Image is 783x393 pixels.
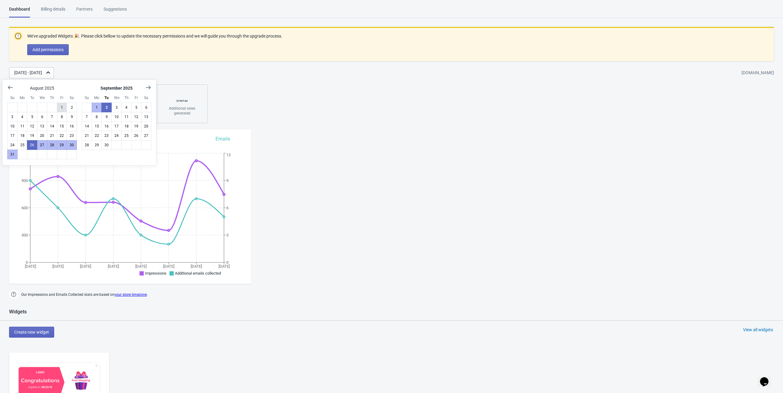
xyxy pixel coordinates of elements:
tspan: 600 [21,206,28,210]
div: Wednesday [37,93,47,103]
tspan: 12 [226,153,231,157]
button: August 28 2025 [47,140,57,150]
span: Add permissions [32,47,64,52]
button: August 31 2025 [7,150,18,159]
button: Show previous month, July 2025 [5,82,16,93]
tspan: 6 [226,206,229,210]
button: September 15 2025 [92,121,102,131]
button: Show next month, October 2025 [143,82,154,93]
button: August 24 2025 [7,140,18,150]
button: August 15 2025 [57,121,67,131]
tspan: [DATE] [135,264,146,269]
button: August 10 2025 [7,121,18,131]
button: September 28 2025 [82,140,92,150]
button: August 1 2025 [57,103,67,112]
button: September 22 2025 [92,131,102,140]
button: August 12 2025 [27,121,37,131]
button: September 14 2025 [82,121,92,131]
button: August 13 2025 [37,121,47,131]
button: September 16 2025 [101,121,112,131]
div: Thursday [47,93,57,103]
button: September 3 2025 [111,103,122,112]
div: Partners [76,6,93,17]
button: August 2 2025 [67,103,77,112]
button: September 13 2025 [141,112,151,122]
button: September 8 2025 [92,112,102,122]
button: August 22 2025 [57,131,67,140]
div: Sunday [82,93,92,103]
tspan: 9 [226,178,229,183]
button: August 5 2025 [27,112,37,122]
button: September 21 2025 [82,131,92,140]
button: Create new widget [9,327,54,338]
p: We’ve upgraded Widgets 🎉. Please click bellow to update the necessary permissions and we will gui... [27,33,282,39]
button: September 10 2025 [111,112,122,122]
tspan: [DATE] [219,264,230,269]
tspan: [DATE] [25,264,36,269]
tspan: [DATE] [80,264,91,269]
tspan: [DATE] [163,264,174,269]
div: Monday [17,93,28,103]
button: August 4 2025 [17,112,28,122]
button: August 18 2025 [17,131,28,140]
button: Add permissions [27,44,69,55]
div: Wednesday [111,93,122,103]
tspan: 0 [226,260,229,265]
span: Additional emails collected [175,271,221,276]
button: September 24 2025 [111,131,122,140]
button: September 25 2025 [121,131,132,140]
div: Friday [57,93,67,103]
img: help.png [9,290,18,299]
button: August 6 2025 [37,112,47,122]
tspan: 300 [21,233,28,237]
div: Additional sales generated [163,106,201,116]
div: Billing details [41,6,65,17]
button: September 9 2025 [101,112,112,122]
tspan: 3 [226,233,229,237]
div: Saturday [67,93,77,103]
button: August 20 2025 [37,131,47,140]
button: August 26 2025 [27,140,37,150]
button: August 7 2025 [47,112,57,122]
a: your store timezone [114,292,147,297]
button: August 29 2025 [57,140,67,150]
div: Monday [92,93,102,103]
button: August 16 2025 [67,121,77,131]
button: August 8 2025 [57,112,67,122]
div: [DATE] - [DATE] [14,70,42,76]
button: September 19 2025 [131,121,142,131]
div: Tuesday [101,93,112,103]
div: Sunday [7,93,18,103]
div: Saturday [141,93,151,103]
tspan: 900 [21,178,28,183]
button: August 9 2025 [67,112,77,122]
button: August 27 2025 [37,140,47,150]
button: September 1 2025 [92,103,102,112]
button: September 7 2025 [82,112,92,122]
div: Friday [131,93,142,103]
button: Today September 2 2025 [101,103,112,112]
button: August 3 2025 [7,112,18,122]
button: September 11 2025 [121,112,132,122]
button: September 6 2025 [141,103,151,112]
button: September 4 2025 [121,103,132,112]
tspan: [DATE] [191,264,202,269]
tspan: [DATE] [108,264,119,269]
button: September 17 2025 [111,121,122,131]
button: September 23 2025 [101,131,112,140]
button: September 27 2025 [141,131,151,140]
div: Tuesday [27,93,37,103]
button: September 26 2025 [131,131,142,140]
button: August 21 2025 [47,131,57,140]
span: Impressions [145,271,166,276]
button: September 29 2025 [92,140,102,150]
button: August 14 2025 [47,121,57,131]
div: [DOMAIN_NAME] [742,68,774,78]
button: August 23 2025 [67,131,77,140]
button: August 17 2025 [7,131,18,140]
button: September 12 2025 [131,112,142,122]
button: September 18 2025 [121,121,132,131]
button: September 5 2025 [131,103,142,112]
div: View all widgets [743,327,773,333]
button: August 30 2025 [67,140,77,150]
